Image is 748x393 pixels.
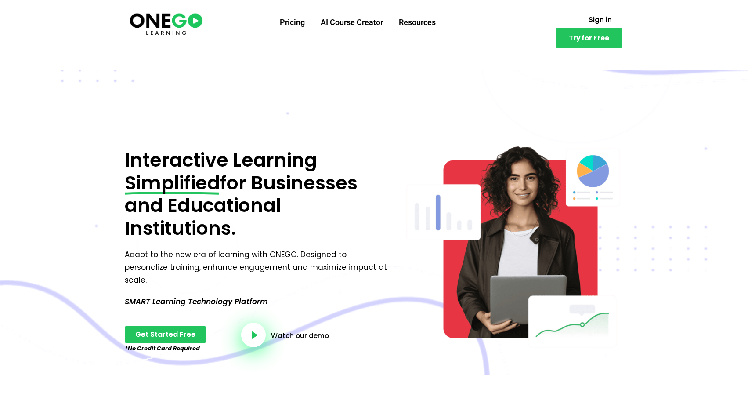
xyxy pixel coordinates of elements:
[125,172,220,195] span: Simplified
[556,28,622,48] a: Try for Free
[125,326,206,343] a: Get Started Free
[313,11,391,34] a: AI Course Creator
[125,295,390,308] p: SMART Learning Technology Platform
[241,323,266,347] a: video-button
[125,344,200,353] em: *No Credit Card Required
[125,170,358,241] span: for Businesses and Educational Institutions.
[125,248,390,287] p: Adapt to the new era of learning with ONEGO. Designed to personalize training, enhance engagement...
[589,16,612,23] span: Sign in
[272,11,313,34] a: Pricing
[569,35,609,41] span: Try for Free
[135,331,195,338] span: Get Started Free
[578,11,622,28] a: Sign in
[391,11,444,34] a: Resources
[125,147,317,173] span: Interactive Learning
[271,332,329,339] a: Watch our demo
